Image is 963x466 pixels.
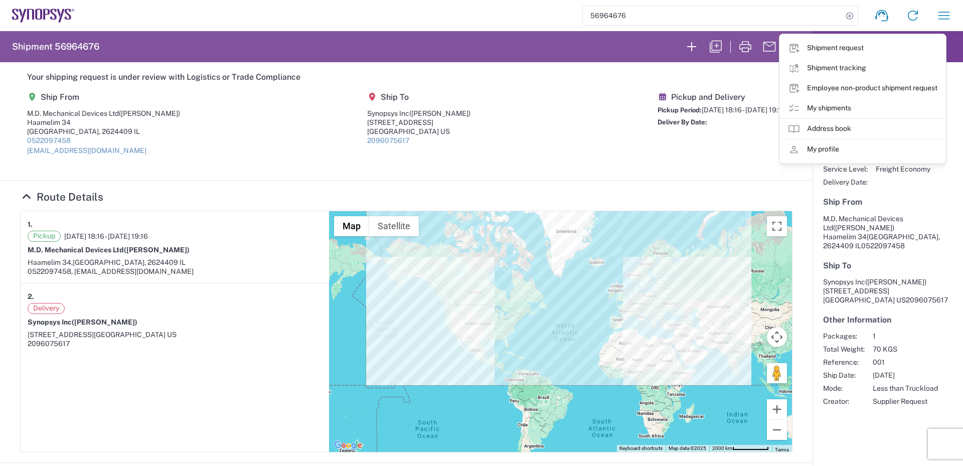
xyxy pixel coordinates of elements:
[367,136,409,144] a: 2096075617
[583,6,843,25] input: Shipment, tracking or reference number
[767,399,787,419] button: Zoom in
[780,139,945,160] a: My profile
[332,439,365,452] img: Google
[767,216,787,236] button: Toggle fullscreen view
[780,119,945,139] a: Address book
[780,98,945,118] a: My shipments
[73,258,186,266] span: [GEOGRAPHIC_DATA], 2624409 IL
[873,397,938,406] span: Supplier Request
[369,216,419,236] button: Show satellite imagery
[367,109,470,118] div: Synopsys Inc
[767,363,787,383] button: Drag Pegman onto the map to open Street View
[876,165,930,174] span: Freight Economy
[124,246,190,254] span: ([PERSON_NAME])
[861,242,905,250] span: 0522097458
[813,31,963,62] header: Shipment Overview
[767,327,787,347] button: Map camera controls
[823,214,952,250] address: [GEOGRAPHIC_DATA], 2624409 IL
[823,278,926,295] span: Synopsys Inc [STREET_ADDRESS]
[669,445,706,451] span: Map data ©2025
[334,216,369,236] button: Show street map
[367,92,470,102] h5: Ship To
[780,78,945,98] a: Employee non-product shipment request
[873,358,938,367] span: 001
[28,258,73,266] span: Haamelim 34,
[823,261,952,270] h5: Ship To
[823,384,865,393] span: Mode:
[12,41,99,53] h2: Shipment 56964676
[873,332,938,341] span: 1
[865,278,926,286] span: ([PERSON_NAME])
[28,231,61,242] span: Pickup
[27,118,180,127] div: Haamelim 34
[823,332,865,341] span: Packages:
[64,232,148,241] span: [DATE] 18:16 - [DATE] 19:16
[823,233,867,241] span: Haamelim 34
[823,371,865,380] span: Ship Date:
[873,371,938,380] span: [DATE]
[27,146,146,154] a: [EMAIL_ADDRESS][DOMAIN_NAME]
[658,106,702,114] span: Pickup Period:
[20,191,103,203] a: Hide Details
[823,277,952,304] address: [GEOGRAPHIC_DATA] US
[658,118,707,126] span: Deliver By Date:
[367,118,470,127] div: [STREET_ADDRESS]
[780,38,945,58] a: Shipment request
[28,246,190,254] strong: M.D. Mechanical Devices Ltd
[27,109,180,118] div: M.D. Mechanical Devices Ltd
[780,58,945,78] a: Shipment tracking
[833,224,894,232] span: ([PERSON_NAME])
[27,92,180,102] h5: Ship From
[702,106,785,114] span: [DATE] 18:16 - [DATE] 19:16
[823,358,865,367] span: Reference:
[94,331,177,339] span: [GEOGRAPHIC_DATA] US
[873,384,938,393] span: Less than Truckload
[28,290,34,303] strong: 2.
[619,445,663,452] button: Keyboard shortcuts
[823,197,952,207] h5: Ship From
[28,303,65,314] span: Delivery
[712,445,732,451] span: 2000 km
[28,331,94,339] span: [STREET_ADDRESS]
[72,318,137,326] span: ([PERSON_NAME])
[27,72,785,82] h5: Your shipping request is under review with Logistics or Trade Compliance
[367,127,470,136] div: [GEOGRAPHIC_DATA] US
[28,218,33,231] strong: 1.
[27,136,71,144] a: 0522097458
[823,178,868,187] span: Delivery Date:
[709,445,772,452] button: Map Scale: 2000 km per 69 pixels
[906,296,948,304] span: 2096075617
[28,318,137,326] strong: Synopsys Inc
[823,315,952,325] h5: Other Information
[767,420,787,440] button: Zoom out
[823,345,865,354] span: Total Weight:
[332,439,365,452] a: Open this area in Google Maps (opens a new window)
[28,339,322,348] div: 2096075617
[873,345,938,354] span: 70 KGS
[409,109,470,117] span: ([PERSON_NAME])
[658,92,785,102] h5: Pickup and Delivery
[119,109,180,117] span: ([PERSON_NAME])
[27,127,180,136] div: [GEOGRAPHIC_DATA], 2624409 IL
[823,165,868,174] span: Service Level:
[823,397,865,406] span: Creator:
[823,215,903,232] span: M.D. Mechanical Devices Ltd
[28,267,322,276] div: 0522097458, [EMAIL_ADDRESS][DOMAIN_NAME]
[775,447,789,452] a: Terms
